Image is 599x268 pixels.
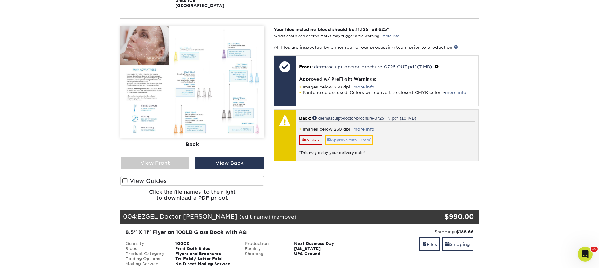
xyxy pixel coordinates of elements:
div: No Direct Mailing Service [171,261,240,266]
div: [US_STATE] [289,246,359,251]
div: Next Business Day [289,241,359,246]
a: dermasculpt-doctor-brochure-0725 OUT.pdf (7 MB) [314,64,432,69]
li: Pantone colors used. Colors will convert to closest CMYK color. - [299,90,475,95]
div: Mailing Service: [121,261,171,266]
iframe: Intercom live chat [578,247,593,262]
p: All files are inspected by a member of our processing team prior to production. [274,44,479,50]
div: Tri-Fold / Letter Fold [171,256,240,261]
small: *Additional bleed or crop marks may trigger a file warning – [274,34,399,38]
span: 10 [591,247,598,252]
a: Replace [299,135,322,145]
div: View Back [195,157,264,169]
div: This may delay your delivery date! [299,145,475,156]
a: more info [353,127,374,132]
div: Flyers and Brochures [171,251,240,256]
a: Shipping [442,237,473,251]
div: 10000 [171,241,240,246]
span: files [422,242,427,247]
div: $990.00 [419,212,474,221]
span: shipping [445,242,450,247]
a: dermasculpt-doctor-brochure-0725 IN.pdf (10 MB) [312,116,416,120]
a: (remove) [272,214,296,220]
a: more info [382,34,399,38]
div: Print Both Sides [171,246,240,251]
div: Quantity: [121,241,171,246]
strong: Your files including bleed should be: " x " [274,27,389,32]
a: more info [353,85,374,89]
li: Images below 250 dpi - [299,127,475,132]
span: Back: [299,116,311,121]
strong: $188.66 [456,229,473,234]
div: Facility: [240,246,290,251]
a: more info [445,90,466,95]
div: Shipping: [240,251,290,256]
h4: Approved w/ PreFlight Warnings: [299,77,475,82]
span: EZGEL Doctor [PERSON_NAME] [137,213,238,220]
label: View Guides [120,176,264,186]
iframe: Google Customer Reviews [2,249,53,266]
div: View Front [121,157,189,169]
div: 004: [120,210,419,224]
div: Shipping: [364,229,473,235]
span: 8.625 [374,27,387,32]
a: (edit name) [239,214,270,220]
li: Images below 250 dpi - [299,84,475,90]
div: Back [120,138,264,151]
span: 11.125 [356,27,368,32]
div: 8.5" X 11" Flyer on 100LB Gloss Book with AQ [126,229,354,236]
div: UPS Ground [289,251,359,256]
div: Product Category: [121,251,171,256]
div: Folding Options: [121,256,171,261]
h6: Click the file names to the right to download a PDF proof. [120,189,264,206]
a: Files [419,237,440,251]
div: Production: [240,241,290,246]
span: Front: [299,64,313,69]
a: Approve with Errors* [325,135,373,145]
div: Sides: [121,246,171,251]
